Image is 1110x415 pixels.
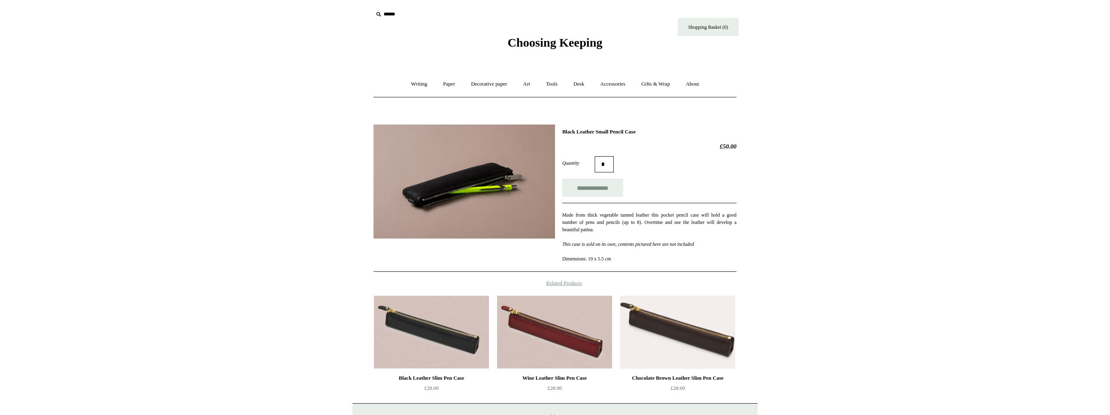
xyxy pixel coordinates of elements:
[424,385,439,391] span: £28.00
[508,36,602,49] span: Choosing Keeping
[508,42,602,48] a: Choosing Keeping
[562,241,694,247] em: This case is sold on its own, contents pictured here are not included
[374,373,489,406] a: Black Leather Slim Pen Case £28.00
[670,385,685,391] span: £28.00
[352,280,758,286] h4: Related Products
[464,73,514,95] a: Decorative paper
[620,296,735,369] a: Chocolate Brown Leather Slim Pen Case Chocolate Brown Leather Slim Pen Case
[562,159,595,167] label: Quantity
[497,296,612,369] a: Wine Leather Slim Pen Case Wine Leather Slim Pen Case
[566,73,592,95] a: Desk
[547,385,562,391] span: £28.00
[562,143,736,150] h2: £50.00
[678,18,739,36] a: Shopping Basket (0)
[497,373,612,406] a: Wine Leather Slim Pen Case £28.00
[622,373,733,383] div: Chocolate Brown Leather Slim Pen Case
[374,125,555,239] img: Black Leather Small Pencil Case
[404,73,435,95] a: Writing
[679,73,707,95] a: About
[620,373,735,406] a: Chocolate Brown Leather Slim Pen Case £28.00
[499,373,610,383] div: Wine Leather Slim Pen Case
[374,296,489,369] img: Black Leather Slim Pen Case
[539,73,565,95] a: Tools
[593,73,633,95] a: Accessories
[634,73,677,95] a: Gifts & Wrap
[374,296,489,369] a: Black Leather Slim Pen Case Black Leather Slim Pen Case
[436,73,463,95] a: Paper
[497,296,612,369] img: Wine Leather Slim Pen Case
[620,296,735,369] img: Chocolate Brown Leather Slim Pen Case
[516,73,537,95] a: Art
[562,211,736,262] p: Made from thick vegetable tanned leather this pocket pencil case will hold a good number of pens ...
[376,373,487,383] div: Black Leather Slim Pen Case
[562,129,736,135] h1: Black Leather Small Pencil Case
